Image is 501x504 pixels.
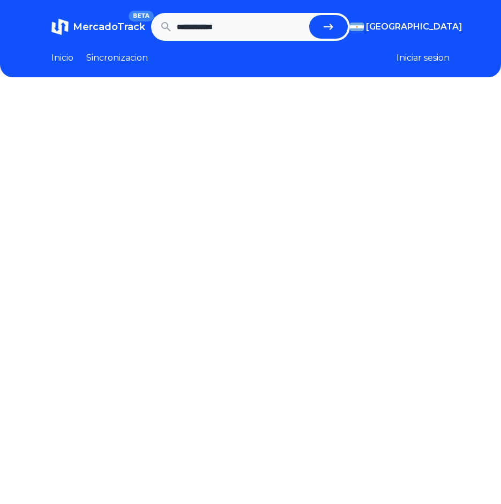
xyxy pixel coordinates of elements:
button: Iniciar sesion [397,52,450,64]
img: Argentina [350,23,364,31]
button: [GEOGRAPHIC_DATA] [350,20,450,33]
a: Inicio [51,52,73,64]
span: BETA [129,11,154,21]
span: MercadoTrack [73,21,145,33]
span: [GEOGRAPHIC_DATA] [366,20,462,33]
a: Sincronizacion [86,52,148,64]
img: MercadoTrack [51,18,69,35]
a: MercadoTrackBETA [51,18,145,35]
